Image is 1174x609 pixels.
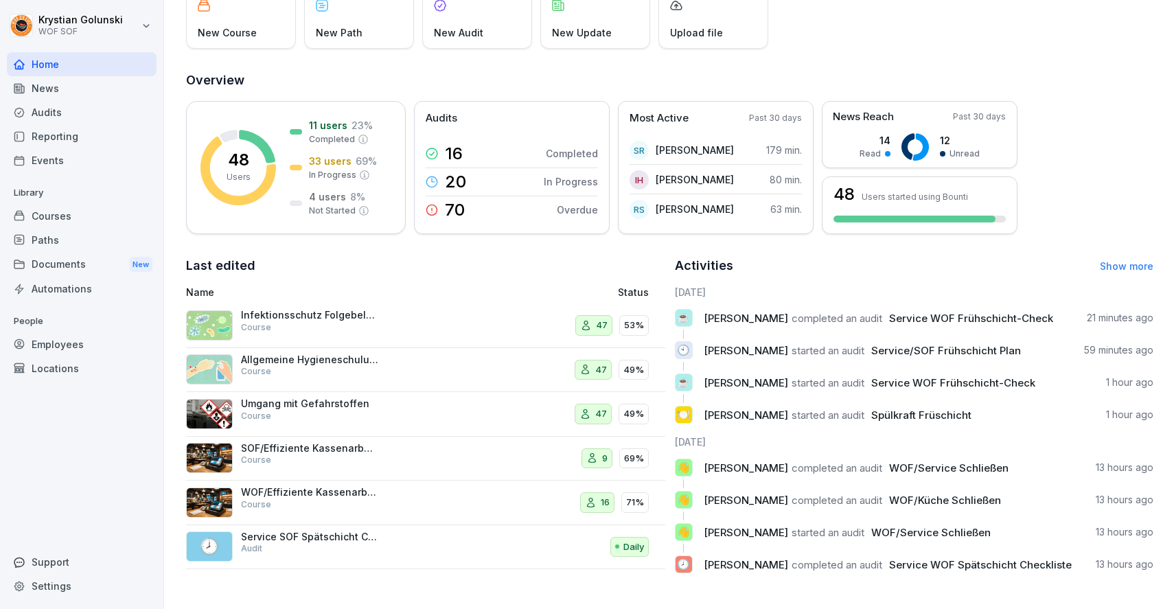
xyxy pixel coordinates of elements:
span: Service WOF Frühschicht-Check [889,312,1053,325]
a: Allgemeine Hygieneschulung (nach LHMV §4)Course4749% [186,348,665,393]
p: 1 hour ago [1106,376,1153,389]
div: New [129,257,152,273]
p: [PERSON_NAME] [656,172,734,187]
p: 1 hour ago [1106,408,1153,422]
p: ☕ [677,373,690,392]
a: Show more [1100,260,1153,272]
a: Locations [7,356,157,380]
p: Read [860,148,881,160]
span: Service/SOF Frühschicht Plan [871,344,1021,357]
span: completed an audit [792,494,882,507]
p: Course [241,454,271,466]
a: SOF/Effiziente Kassenarbeit/Servicearbeit und ProblemlösungenCourse969% [186,437,665,481]
p: Name [186,285,483,299]
p: Infektionsschutz Folgebelehrung (nach §43 IfSG) [241,309,378,321]
p: WOF SOF [38,27,123,36]
p: Overdue [557,203,598,217]
a: Automations [7,277,157,301]
a: Reporting [7,124,157,148]
span: [PERSON_NAME] [704,558,788,571]
p: Past 30 days [749,112,802,124]
p: 13 hours ago [1096,493,1153,507]
p: [PERSON_NAME] [656,202,734,216]
p: Service SOF Spätschicht Checkliste [241,531,378,543]
div: IH [630,170,649,189]
span: [PERSON_NAME] [704,526,788,539]
h2: Activities [675,256,733,275]
p: New Course [198,25,257,40]
p: WOF/Effiziente Kassenarbeit und Problemlösungen [241,486,378,498]
p: In Progress [544,174,598,189]
p: Course [241,410,271,422]
p: Course [241,365,271,378]
div: Events [7,148,157,172]
p: 49% [623,407,644,421]
a: Audits [7,100,157,124]
p: 33 users [309,154,352,168]
span: WOF/Service Schließen [889,461,1009,474]
p: 👋 [677,490,690,509]
p: News Reach [833,109,894,125]
span: [PERSON_NAME] [704,344,788,357]
p: 69 % [356,154,377,168]
p: 53% [624,319,644,332]
p: 21 minutes ago [1087,311,1153,325]
p: Daily [623,540,644,554]
p: Course [241,321,271,334]
p: SOF/Effiziente Kassenarbeit/Servicearbeit und Problemlösungen [241,442,378,455]
p: Most Active [630,111,689,126]
p: 47 [595,407,607,421]
a: DocumentsNew [7,252,157,277]
a: 🕗Service SOF Spätschicht ChecklisteAuditDaily [186,525,665,570]
p: Past 30 days [953,111,1006,123]
p: Upload file [670,25,723,40]
span: Service WOF Spätschicht Checkliste [889,558,1072,571]
span: [PERSON_NAME] [704,376,788,389]
h6: [DATE] [675,435,1154,449]
p: People [7,310,157,332]
a: Home [7,52,157,76]
span: started an audit [792,344,864,357]
h6: [DATE] [675,285,1154,299]
p: 69% [624,452,644,466]
p: 47 [595,363,607,377]
p: Krystian Golunski [38,14,123,26]
p: 70 [445,202,465,218]
p: Users started using Bounti [862,192,968,202]
p: 👋 [677,458,690,477]
span: [PERSON_NAME] [704,494,788,507]
a: Paths [7,228,157,252]
img: hylcge7l2zcqk2935eqvc2vv.png [186,443,233,473]
p: ☕ [677,308,690,328]
div: Support [7,550,157,574]
p: Completed [546,146,598,161]
span: [PERSON_NAME] [704,312,788,325]
div: SR [630,141,649,160]
p: 13 hours ago [1096,461,1153,474]
p: 👋 [677,522,690,542]
p: 🍽️ [677,405,690,424]
p: 🕗 [199,534,220,559]
div: News [7,76,157,100]
span: Spülkraft Früschicht [871,409,971,422]
p: 16 [601,496,610,509]
img: ro33qf0i8ndaw7nkfv0stvse.png [186,399,233,429]
a: Infektionsschutz Folgebelehrung (nach §43 IfSG)Course4753% [186,303,665,348]
p: 8 % [350,189,365,204]
span: started an audit [792,409,864,422]
p: Not Started [309,205,356,217]
p: Allgemeine Hygieneschulung (nach LHMV §4) [241,354,378,366]
div: Courses [7,204,157,228]
p: [PERSON_NAME] [656,143,734,157]
p: 4 users [309,189,346,204]
div: Employees [7,332,157,356]
a: Umgang mit GefahrstoffenCourse4749% [186,392,665,437]
p: 14 [860,133,890,148]
a: Settings [7,574,157,598]
span: completed an audit [792,558,882,571]
span: Service WOF Frühschicht-Check [871,376,1035,389]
